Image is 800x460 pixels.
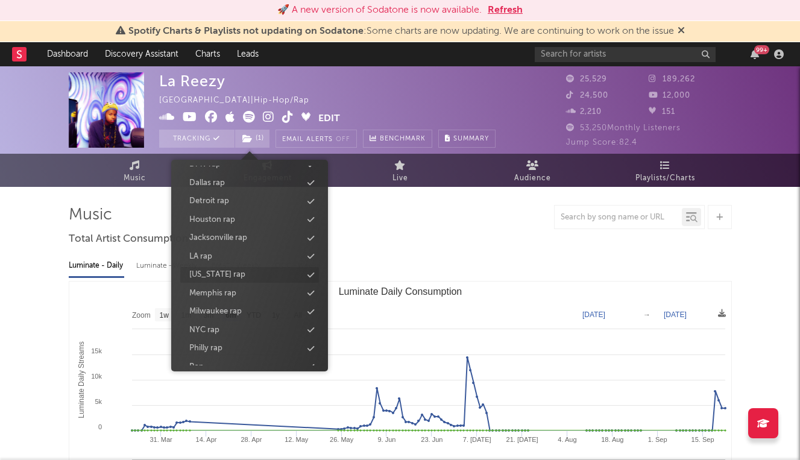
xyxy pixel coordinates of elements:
[39,42,96,66] a: Dashboard
[189,324,219,336] div: NYC rap
[754,45,769,54] div: 99 +
[189,269,245,281] div: [US_STATE] rap
[649,75,695,83] span: 189,262
[535,47,716,62] input: Search for artists
[124,171,146,186] span: Music
[678,27,685,36] span: Dismiss
[235,130,269,148] button: (1)
[566,124,681,132] span: 53,250 Monthly Listeners
[647,436,667,443] text: 1. Sep
[96,42,187,66] a: Discovery Assistant
[159,130,235,148] button: Tracking
[467,154,599,187] a: Audience
[421,436,443,443] text: 23. Jun
[506,436,538,443] text: 21. [DATE]
[91,347,102,354] text: 15k
[189,306,242,318] div: Milwaukee rap
[363,130,432,148] a: Benchmark
[330,436,354,443] text: 26. May
[136,256,200,276] div: Luminate - Weekly
[649,108,675,116] span: 151
[558,436,576,443] text: 4. Aug
[69,232,188,247] span: Total Artist Consumption
[599,154,732,187] a: Playlists/Charts
[582,310,605,319] text: [DATE]
[159,311,169,320] text: 1w
[128,27,364,36] span: Spotify Charts & Playlists not updating on Sodatone
[566,92,608,99] span: 24,500
[276,130,357,148] button: Email AlertsOff
[132,311,151,320] text: Zoom
[159,93,323,108] div: [GEOGRAPHIC_DATA] | Hip-Hop/Rap
[201,154,334,187] a: Engagement
[691,436,714,443] text: 15. Sep
[438,130,496,148] button: Summary
[488,3,523,17] button: Refresh
[189,195,229,207] div: Detroit rap
[318,111,340,126] button: Edit
[751,49,759,59] button: 99+
[566,75,607,83] span: 25,529
[566,139,637,147] span: Jump Score: 82.4
[555,213,682,222] input: Search by song name or URL
[189,177,225,189] div: Dallas rap
[241,436,262,443] text: 28. Apr
[189,232,247,244] div: Jacksonville rap
[643,310,650,319] text: →
[228,42,267,66] a: Leads
[334,154,467,187] a: Live
[601,436,623,443] text: 18. Aug
[128,27,674,36] span: : Some charts are now updating. We are continuing to work on the issue
[635,171,695,186] span: Playlists/Charts
[189,288,236,300] div: Memphis rap
[649,92,690,99] span: 12,000
[95,398,102,405] text: 5k
[462,436,491,443] text: 7. [DATE]
[336,136,350,143] em: Off
[69,256,124,276] div: Luminate - Daily
[514,171,551,186] span: Audience
[77,341,85,418] text: Luminate Daily Streams
[195,436,216,443] text: 14. Apr
[189,342,222,354] div: Philly rap
[277,3,482,17] div: 🚀 A new version of Sodatone is now available.
[285,436,309,443] text: 12. May
[150,436,172,443] text: 31. Mar
[377,436,395,443] text: 9. Jun
[664,310,687,319] text: [DATE]
[453,136,489,142] span: Summary
[159,72,225,90] div: La Reezy
[98,423,101,430] text: 0
[392,171,408,186] span: Live
[91,373,102,380] text: 10k
[189,214,235,226] div: Houston rap
[189,251,212,263] div: LA rap
[189,361,204,373] div: Pop
[380,132,426,147] span: Benchmark
[566,108,602,116] span: 2,210
[235,130,270,148] span: ( 1 )
[187,42,228,66] a: Charts
[69,154,201,187] a: Music
[338,286,462,297] text: Luminate Daily Consumption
